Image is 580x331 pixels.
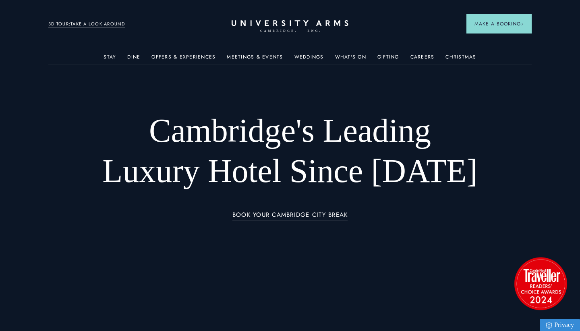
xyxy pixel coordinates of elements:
[294,54,324,65] a: Weddings
[540,319,580,331] a: Privacy
[474,20,524,27] span: Make a Booking
[377,54,399,65] a: Gifting
[445,54,476,65] a: Christmas
[227,54,283,65] a: Meetings & Events
[48,21,125,28] a: 3D TOUR:TAKE A LOOK AROUND
[151,54,215,65] a: Offers & Experiences
[510,253,571,314] img: image-2524eff8f0c5d55edbf694693304c4387916dea5-1501x1501-png
[232,20,348,33] a: Home
[546,322,552,329] img: Privacy
[97,111,483,191] h1: Cambridge's Leading Luxury Hotel Since [DATE]
[521,23,524,25] img: Arrow icon
[466,14,532,34] button: Make a BookingArrow icon
[104,54,116,65] a: Stay
[232,212,348,221] a: BOOK YOUR CAMBRIDGE CITY BREAK
[410,54,435,65] a: Careers
[335,54,366,65] a: What's On
[127,54,140,65] a: Dine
